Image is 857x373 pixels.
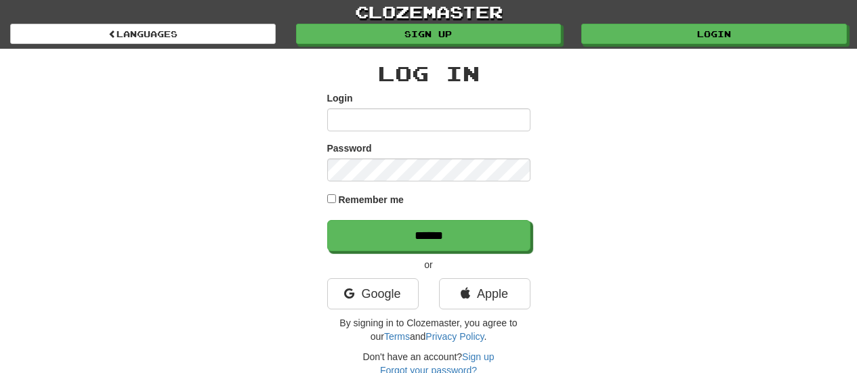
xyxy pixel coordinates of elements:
[581,24,847,44] a: Login
[384,331,410,342] a: Terms
[425,331,484,342] a: Privacy Policy
[327,62,530,85] h2: Log In
[327,141,372,155] label: Password
[296,24,562,44] a: Sign up
[327,258,530,271] p: or
[338,193,404,206] label: Remember me
[327,316,530,343] p: By signing in to Clozemaster, you agree to our and .
[327,278,419,309] a: Google
[10,24,276,44] a: Languages
[327,91,353,105] label: Login
[439,278,530,309] a: Apple
[462,351,494,362] a: Sign up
